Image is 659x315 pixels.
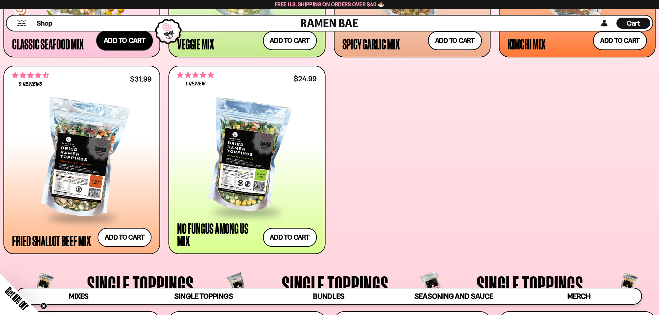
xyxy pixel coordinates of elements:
[177,71,214,80] span: 5.00 stars
[19,82,42,87] span: 9 reviews
[96,30,153,50] button: Add to cart
[177,222,259,247] div: No Fungus Among Us Mix
[567,292,591,300] span: Merch
[40,303,47,309] button: Close teaser
[313,292,344,300] span: Bundles
[174,292,233,300] span: Single Toppings
[3,66,160,254] a: 4.56 stars 9 reviews $31.99 Fried Shallot Beef Mix Add to cart
[263,31,317,50] button: Add to cart
[476,272,583,298] span: Single Toppings
[282,272,388,298] span: Single Toppings
[627,19,640,27] span: Cart
[185,81,205,87] span: 1 review
[12,234,91,247] div: Fried Shallot Beef Mix
[428,31,482,50] button: Add to cart
[98,228,152,247] button: Add to cart
[516,288,641,304] a: Merch
[263,228,317,247] button: Add to cart
[266,288,391,304] a: Bundles
[177,38,214,50] div: Veggie Mix
[141,288,266,304] a: Single Toppings
[294,75,317,82] div: $24.99
[593,31,647,50] button: Add to cart
[3,285,30,312] span: Get 10% Off
[69,292,89,300] span: Mixes
[17,20,26,26] button: Mobile Menu Trigger
[87,272,194,298] span: Single Toppings
[168,66,325,254] a: 5.00 stars 1 review $24.99 No Fungus Among Us Mix Add to cart
[12,38,83,50] div: Classic Seafood Mix
[130,76,152,82] div: $31.99
[12,71,49,80] span: 4.56 stars
[16,288,141,304] a: Mixes
[616,16,650,31] div: Cart
[342,38,400,50] div: Spicy Garlic Mix
[391,288,516,304] a: Seasoning and Sauce
[275,1,384,8] span: Free U.S. Shipping on Orders over $40 🍜
[37,19,52,28] span: Shop
[37,18,52,29] a: Shop
[414,292,493,300] span: Seasoning and Sauce
[507,38,546,50] div: Kimchi Mix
